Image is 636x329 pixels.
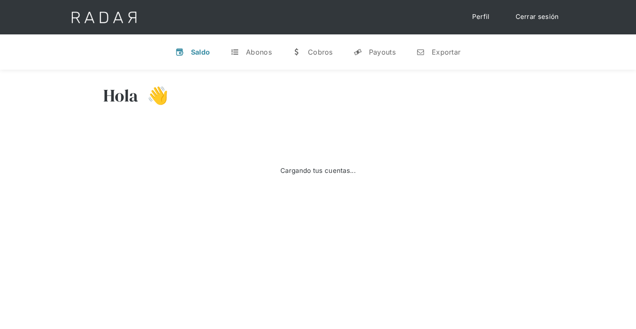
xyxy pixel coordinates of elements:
[292,48,301,56] div: w
[507,9,568,25] a: Cerrar sesión
[246,48,272,56] div: Abonos
[464,9,498,25] a: Perfil
[138,85,169,106] h3: 👋
[280,166,356,176] div: Cargando tus cuentas...
[432,48,461,56] div: Exportar
[416,48,425,56] div: n
[230,48,239,56] div: t
[369,48,396,56] div: Payouts
[308,48,333,56] div: Cobros
[175,48,184,56] div: v
[353,48,362,56] div: y
[191,48,210,56] div: Saldo
[103,85,138,106] h3: Hola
